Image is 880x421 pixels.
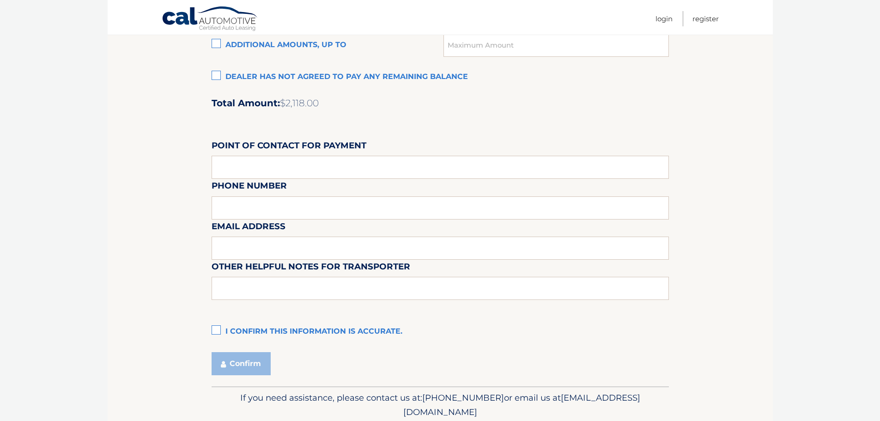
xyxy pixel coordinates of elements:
[212,323,669,341] label: I confirm this information is accurate.
[212,352,271,375] button: Confirm
[212,220,285,237] label: Email Address
[212,68,669,86] label: Dealer has not agreed to pay any remaining balance
[443,34,668,57] input: Maximum Amount
[218,390,663,420] p: If you need assistance, please contact us at: or email us at
[212,139,366,156] label: Point of Contact for Payment
[422,392,504,403] span: [PHONE_NUMBER]
[692,11,719,26] a: Register
[212,36,444,55] label: Additional amounts, up to
[212,260,410,277] label: Other helpful notes for transporter
[162,6,259,33] a: Cal Automotive
[212,98,669,109] h2: Total Amount:
[655,11,673,26] a: Login
[280,98,319,109] span: $2,118.00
